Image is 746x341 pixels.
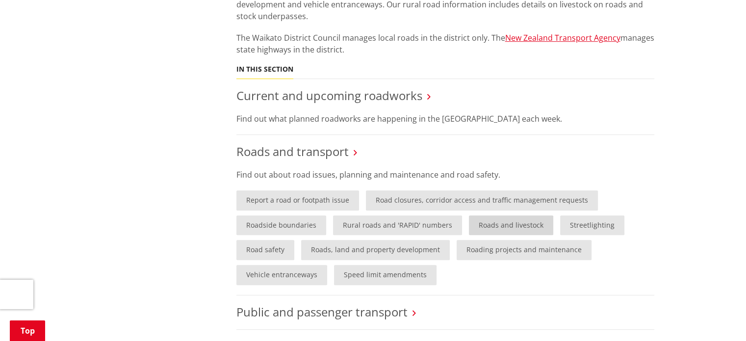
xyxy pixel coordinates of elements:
a: Rural roads and 'RAPID' numbers [333,215,462,236]
a: Roadside boundaries [236,215,326,236]
a: Report a road or footpath issue [236,190,359,210]
a: Roads, land and property development [301,240,450,260]
a: Current and upcoming roadworks [236,87,422,104]
a: Streetlighting [560,215,624,236]
a: Roading projects and maintenance [457,240,592,260]
p: Find out about road issues, planning and maintenance and road safety. [236,169,654,181]
iframe: Messenger Launcher [701,300,736,335]
a: New Zealand Transport Agency [505,32,620,43]
a: Roads and livestock [469,215,553,236]
a: Road closures, corridor access and traffic management requests [366,190,598,210]
a: Speed limit amendments [334,265,437,285]
p: Find out what planned roadworks are happening in the [GEOGRAPHIC_DATA] each week. [236,113,654,125]
a: Public and passenger transport [236,304,408,320]
a: Vehicle entranceways [236,265,327,285]
h5: In this section [236,65,293,74]
a: Road safety [236,240,294,260]
a: Top [10,320,45,341]
a: Roads and transport [236,143,349,159]
p: The Waikato District Council manages local roads in the district only. The manages state highways... [236,32,654,55]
